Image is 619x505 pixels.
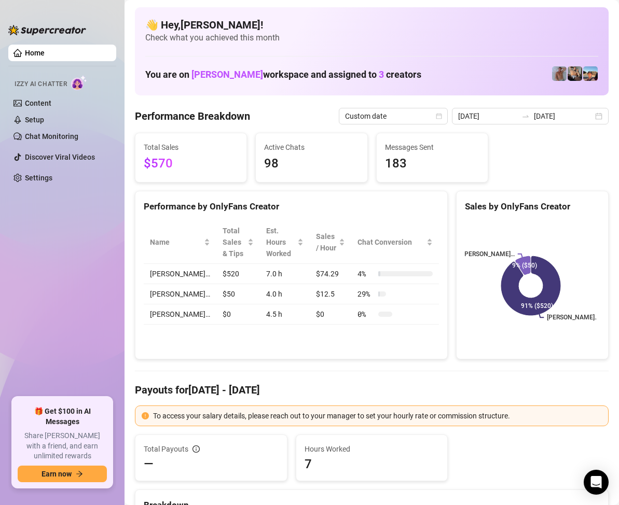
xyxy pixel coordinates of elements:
[305,456,439,472] span: 7
[25,49,45,57] a: Home
[264,154,359,174] span: 98
[18,431,107,461] span: Share [PERSON_NAME] with a friend, and earn unlimited rewards
[145,32,598,44] span: Check what you achieved this month
[18,406,107,427] span: 🎁 Get $100 in AI Messages
[357,268,374,279] span: 4 %
[42,470,72,478] span: Earn now
[191,69,263,80] span: [PERSON_NAME]
[76,470,83,478] span: arrow-right
[25,153,95,161] a: Discover Viral Videos
[463,250,515,258] text: [PERSON_NAME]…
[385,142,479,153] span: Messages Sent
[584,470,609,495] div: Open Intercom Messenger
[144,142,238,153] span: Total Sales
[153,410,602,422] div: To access your salary details, please reach out to your manager to set your hourly rate or commis...
[15,79,67,89] span: Izzy AI Chatter
[135,109,250,123] h4: Performance Breakdown
[144,200,439,214] div: Performance by OnlyFans Creator
[18,466,107,482] button: Earn nowarrow-right
[25,132,78,141] a: Chat Monitoring
[266,225,295,259] div: Est. Hours Worked
[310,284,352,304] td: $12.5
[8,25,86,35] img: logo-BBDzfeDw.svg
[458,110,517,122] input: Start date
[150,236,202,248] span: Name
[357,236,424,248] span: Chat Conversion
[316,231,337,254] span: Sales / Hour
[144,264,216,284] td: [PERSON_NAME]…
[144,443,188,455] span: Total Payouts
[264,142,359,153] span: Active Chats
[310,304,352,325] td: $0
[305,443,439,455] span: Hours Worked
[385,154,479,174] span: 183
[568,66,582,81] img: George
[465,200,600,214] div: Sales by OnlyFans Creator
[145,69,421,80] h1: You are on workspace and assigned to creators
[25,99,51,107] a: Content
[260,284,309,304] td: 4.0 h
[345,108,442,124] span: Custom date
[142,412,149,419] span: exclamation-circle
[144,304,216,325] td: [PERSON_NAME]…
[357,288,374,300] span: 29 %
[583,66,598,81] img: Zach
[144,154,238,174] span: $570
[216,264,260,284] td: $520
[521,112,530,120] span: swap-right
[216,221,260,264] th: Total Sales & Tips
[260,264,309,284] td: 7.0 h
[135,383,609,397] h4: Payouts for [DATE] - [DATE]
[216,304,260,325] td: $0
[310,221,352,264] th: Sales / Hour
[260,304,309,325] td: 4.5 h
[223,225,245,259] span: Total Sales & Tips
[145,18,598,32] h4: 👋 Hey, [PERSON_NAME] !
[379,69,384,80] span: 3
[521,112,530,120] span: to
[547,314,599,321] text: [PERSON_NAME]…
[25,174,52,182] a: Settings
[357,308,374,320] span: 0 %
[71,75,87,90] img: AI Chatter
[25,116,44,124] a: Setup
[144,284,216,304] td: [PERSON_NAME]…
[552,66,567,81] img: Joey
[192,445,200,453] span: info-circle
[216,284,260,304] td: $50
[534,110,593,122] input: End date
[144,221,216,264] th: Name
[144,456,154,472] span: —
[310,264,352,284] td: $74.29
[436,113,442,119] span: calendar
[351,221,439,264] th: Chat Conversion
